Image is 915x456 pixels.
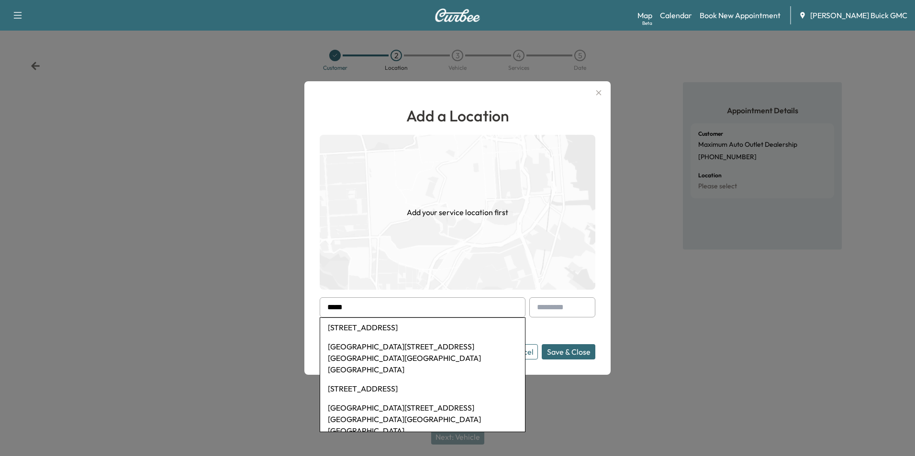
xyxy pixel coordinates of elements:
img: empty-map-CL6vilOE.png [320,135,595,290]
a: MapBeta [637,10,652,21]
a: Calendar [660,10,692,21]
a: Book New Appointment [700,10,781,21]
span: [PERSON_NAME] Buick GMC [810,10,907,21]
li: [STREET_ADDRESS] [320,379,525,398]
li: [GEOGRAPHIC_DATA][STREET_ADDRESS][GEOGRAPHIC_DATA][GEOGRAPHIC_DATA][GEOGRAPHIC_DATA] [320,337,525,379]
button: Save & Close [542,344,595,359]
h1: Add your service location first [407,206,508,218]
h1: Add a Location [320,104,595,127]
li: [GEOGRAPHIC_DATA][STREET_ADDRESS][GEOGRAPHIC_DATA][GEOGRAPHIC_DATA][GEOGRAPHIC_DATA] [320,398,525,440]
div: Beta [642,20,652,27]
li: [STREET_ADDRESS] [320,318,525,337]
img: Curbee Logo [435,9,480,22]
